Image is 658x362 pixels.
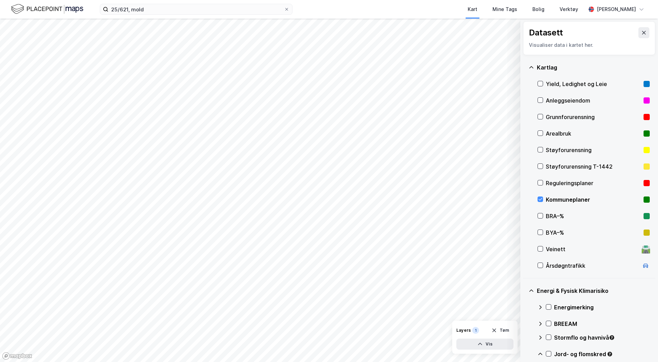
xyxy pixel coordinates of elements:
[2,352,32,360] a: Mapbox homepage
[546,262,639,270] div: Årsdøgntrafikk
[554,333,650,342] div: Stormflo og havnivå
[546,245,639,253] div: Veinett
[108,4,284,14] input: Søk på adresse, matrikkel, gårdeiere, leietakere eller personer
[456,339,513,350] button: Vis
[487,325,513,336] button: Tøm
[537,63,650,72] div: Kartlag
[624,329,658,362] iframe: Chat Widget
[554,320,650,328] div: BREEAM
[546,129,641,138] div: Arealbruk
[468,5,477,13] div: Kart
[546,113,641,121] div: Grunnforurensning
[607,351,613,357] div: Tooltip anchor
[472,327,479,334] div: 1
[529,41,649,49] div: Visualiser data i kartet her.
[546,228,641,237] div: BYA–%
[537,287,650,295] div: Energi & Fysisk Klimarisiko
[546,146,641,154] div: Støyforurensning
[546,80,641,88] div: Yield, Ledighet og Leie
[546,179,641,187] div: Reguleringsplaner
[546,96,641,105] div: Anleggseiendom
[641,245,650,254] div: 🛣️
[560,5,578,13] div: Verktøy
[11,3,83,15] img: logo.f888ab2527a4732fd821a326f86c7f29.svg
[546,212,641,220] div: BRA–%
[554,350,650,358] div: Jord- og flomskred
[609,334,615,341] div: Tooltip anchor
[546,195,641,204] div: Kommuneplaner
[624,329,658,362] div: Kontrollprogram for chat
[532,5,544,13] div: Bolig
[529,27,563,38] div: Datasett
[456,328,471,333] div: Layers
[554,303,650,311] div: Energimerking
[546,162,641,171] div: Støyforurensning T-1442
[597,5,636,13] div: [PERSON_NAME]
[492,5,517,13] div: Mine Tags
